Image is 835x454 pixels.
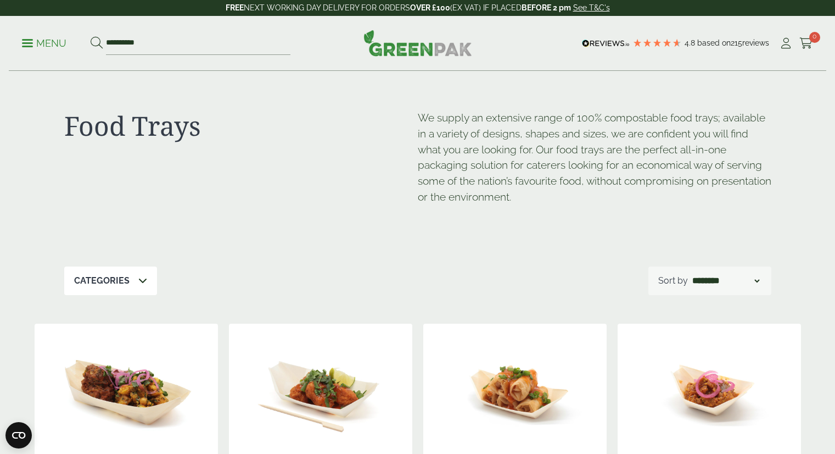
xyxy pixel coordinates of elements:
strong: BEFORE 2 pm [522,3,571,12]
a: Menu [22,37,66,48]
p: Sort by [658,274,688,287]
span: 215 [731,38,742,47]
span: reviews [742,38,769,47]
p: Menu [22,37,66,50]
img: REVIEWS.io [582,40,630,47]
i: Cart [799,38,813,49]
a: See T&C's [573,3,610,12]
button: Open CMP widget [5,422,32,449]
strong: FREE [226,3,244,12]
span: Based on [697,38,731,47]
span: 4.8 [685,38,697,47]
strong: OVER £100 [410,3,450,12]
span: 0 [809,32,820,43]
i: My Account [779,38,793,49]
h1: Food Trays [64,110,418,142]
p: We supply an extensive range of 100% compostable food trays; available in a variety of designs, s... [418,110,771,205]
p: Categories [74,274,130,287]
select: Shop order [690,274,761,287]
a: 0 [799,35,813,52]
img: GreenPak Supplies [363,30,472,56]
div: 4.79 Stars [632,38,682,48]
